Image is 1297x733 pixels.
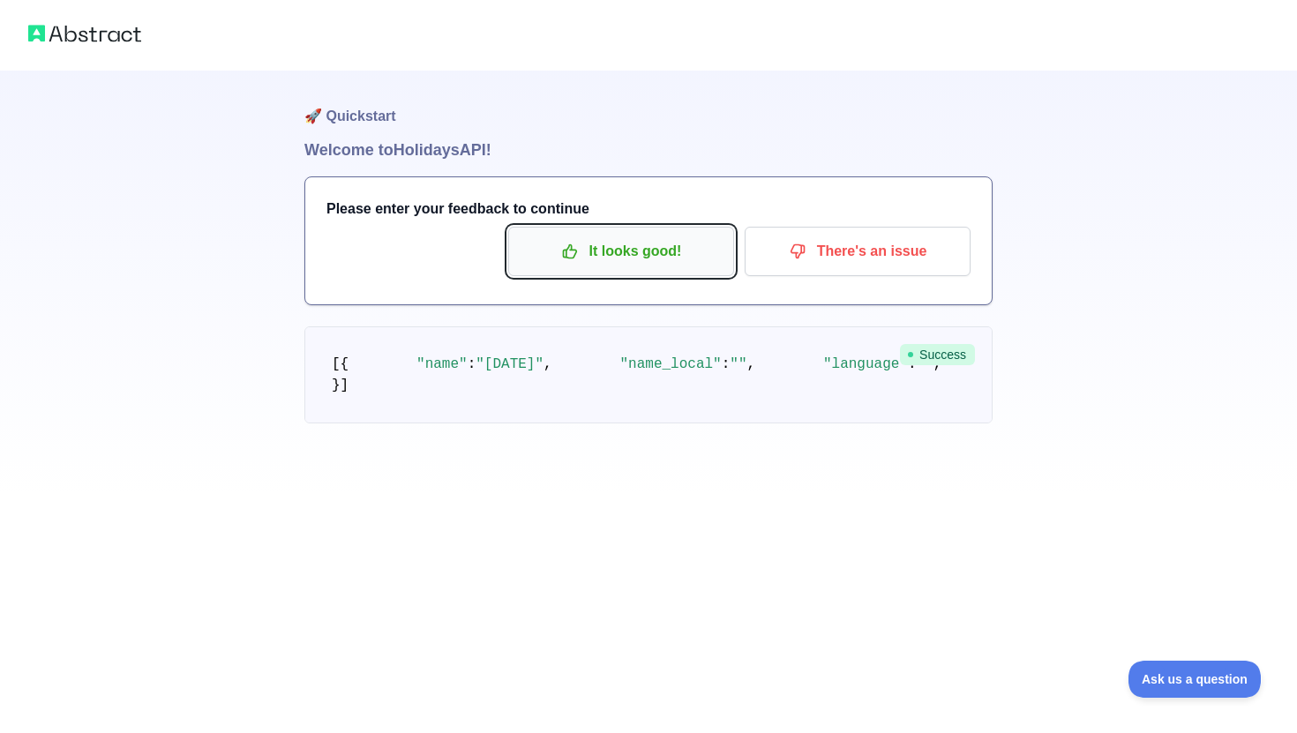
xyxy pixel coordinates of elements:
span: , [544,356,552,372]
button: There's an issue [745,227,971,276]
span: "name_local" [619,356,721,372]
p: It looks good! [521,236,721,266]
span: : [468,356,476,372]
span: , [747,356,756,372]
span: "language" [823,356,908,372]
span: "[DATE]" [476,356,544,372]
button: It looks good! [508,227,734,276]
h1: 🚀 Quickstart [304,71,993,138]
span: : [722,356,731,372]
span: "name" [416,356,468,372]
h3: Please enter your feedback to continue [326,198,971,220]
p: There's an issue [758,236,957,266]
h1: Welcome to Holidays API! [304,138,993,162]
img: Abstract logo [28,21,141,46]
span: "" [730,356,746,372]
iframe: Toggle Customer Support [1128,661,1262,698]
span: Success [900,344,975,365]
span: [ [332,356,341,372]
